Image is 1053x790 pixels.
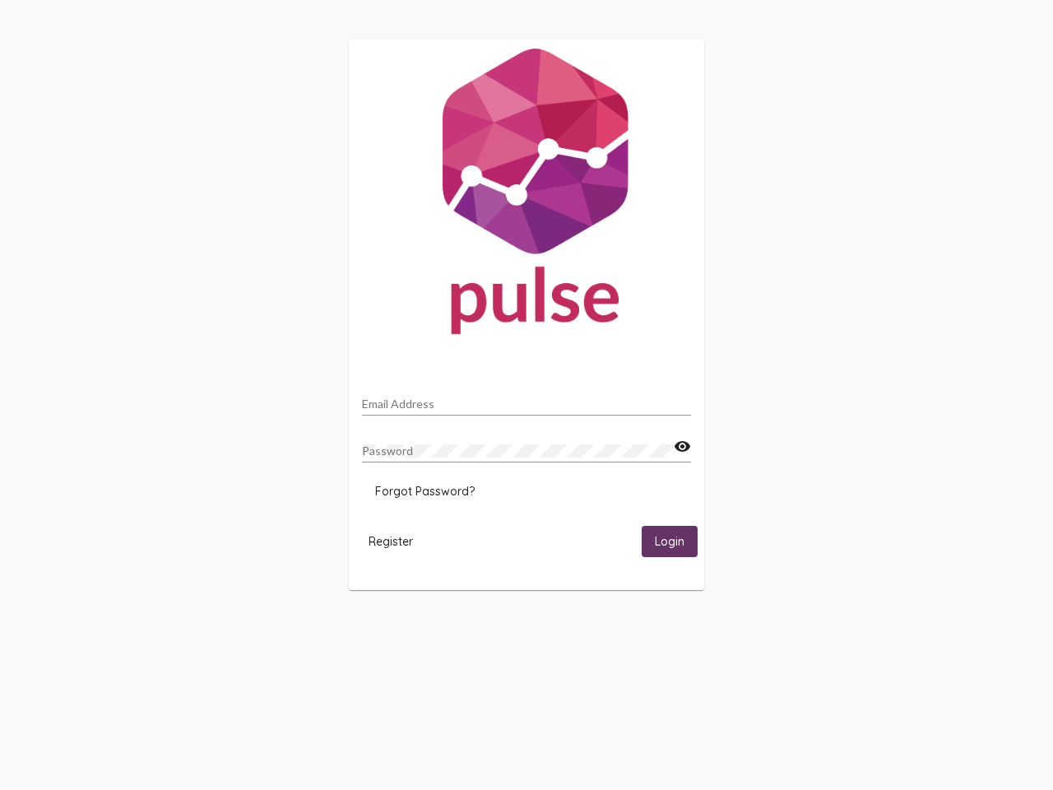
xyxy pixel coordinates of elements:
[375,484,475,499] span: Forgot Password?
[674,437,691,457] mat-icon: visibility
[642,526,698,556] button: Login
[355,526,426,556] button: Register
[369,534,413,549] span: Register
[362,476,488,506] button: Forgot Password?
[655,535,684,550] span: Login
[349,39,704,351] img: Pulse For Good Logo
